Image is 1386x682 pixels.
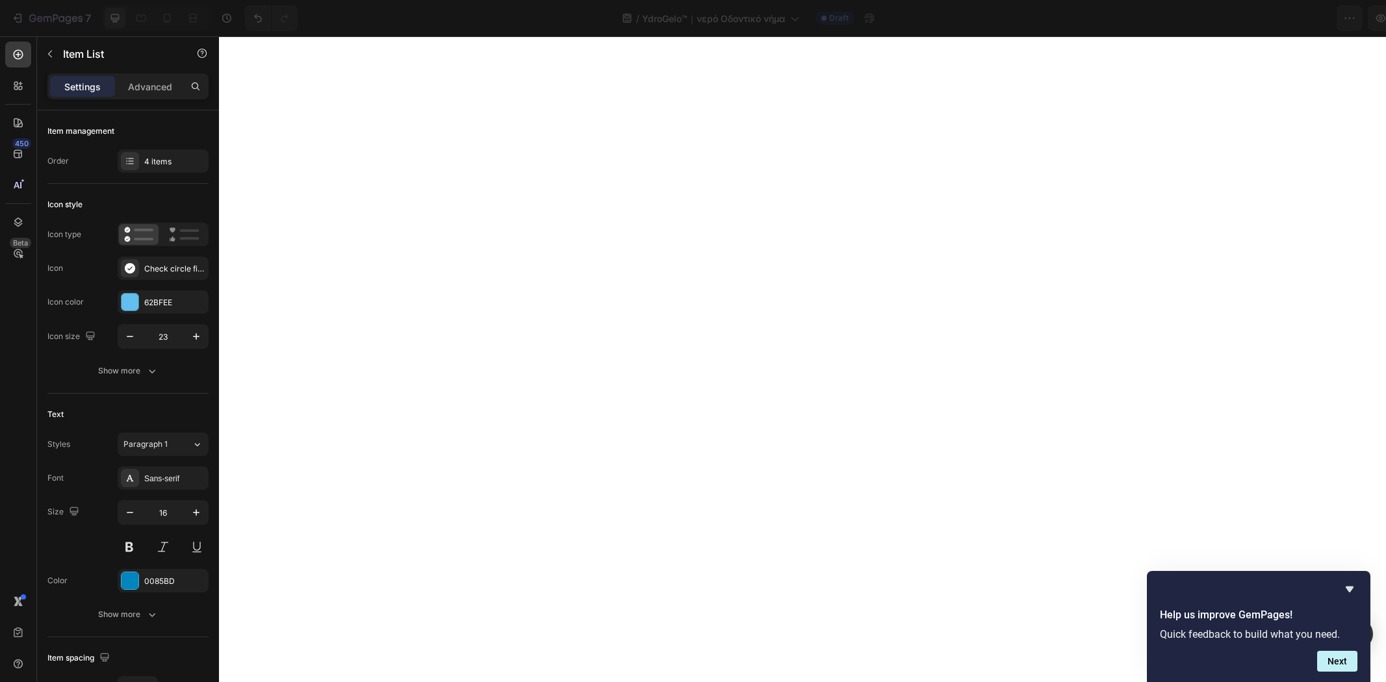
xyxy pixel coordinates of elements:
span: Paragraph 1 [123,438,168,450]
p: Item List [63,46,173,62]
p: Advanced [128,80,172,94]
span: / [636,12,639,25]
button: Save [1251,5,1294,31]
button: Show more [47,603,209,626]
div: Help us improve GemPages! [1160,581,1357,672]
div: 0085BD [144,575,205,587]
div: Publish [1311,12,1343,25]
div: Order [47,155,69,167]
div: Size [47,503,82,521]
iframe: Design area [219,36,1386,682]
button: Paragraph 1 [118,433,209,456]
div: Color [47,575,68,587]
div: Icon type [47,229,81,240]
h2: Help us improve GemPages! [1160,607,1357,623]
div: Styles [47,438,70,450]
div: Icon size [47,328,98,346]
div: 4 items [144,156,205,168]
div: Item management [47,125,114,137]
p: Quick feedback to build what you need. [1160,628,1357,640]
div: Undo/Redo [245,5,298,31]
span: Draft [829,12,849,24]
button: 7 [5,5,97,31]
p: Settings [64,80,101,94]
span: Save [1263,13,1284,24]
span: YdroGelo™｜νερό Οδοντικό νήμα [642,12,785,25]
div: Show more [98,608,159,621]
button: Show more [47,359,209,383]
button: Next question [1317,651,1357,672]
div: Check circle filled [144,263,205,275]
p: 7 [85,10,91,26]
div: Font [47,472,64,484]
button: Hide survey [1342,581,1357,597]
button: Publish [1300,5,1354,31]
div: Icon [47,262,63,274]
div: 62BFEE [144,297,205,309]
div: Sans-serif [144,473,205,485]
div: Text [47,409,64,420]
div: 450 [12,138,31,149]
div: Show more [98,364,159,377]
div: Icon color [47,296,84,308]
div: Beta [10,238,31,248]
div: Icon style [47,199,83,210]
div: Item spacing [47,650,112,667]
